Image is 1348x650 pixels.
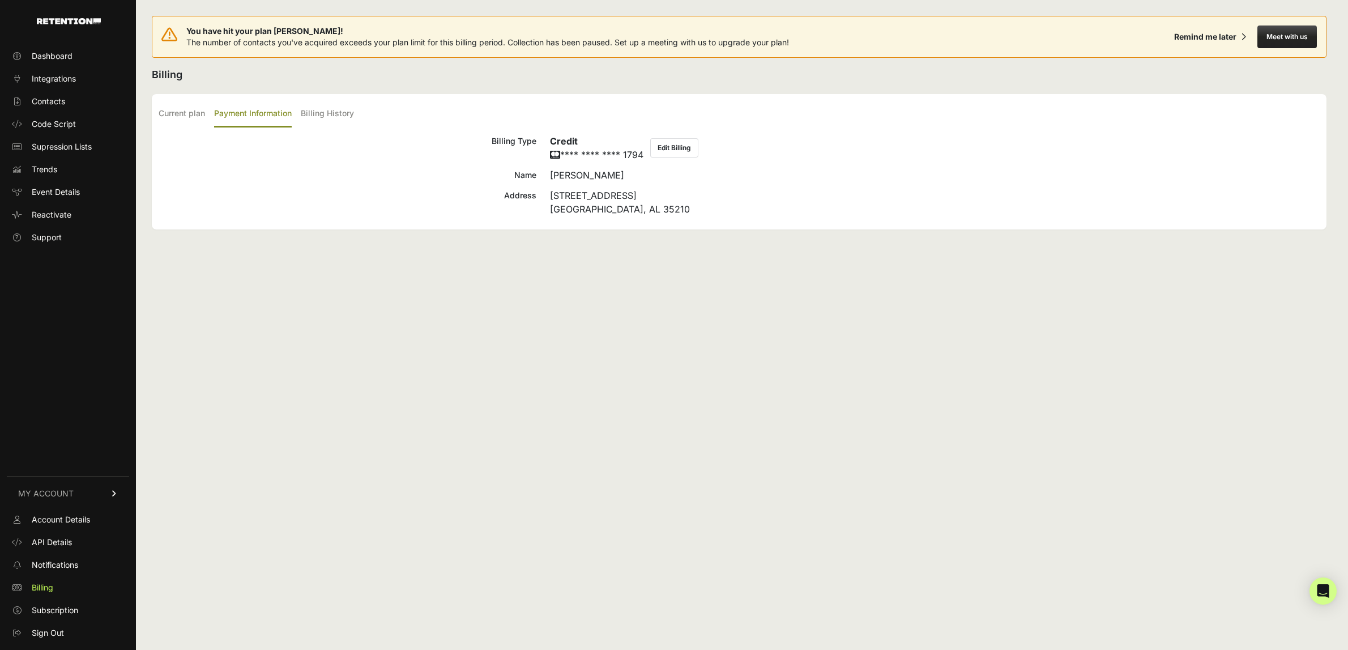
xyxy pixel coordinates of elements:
div: [PERSON_NAME] [550,168,1320,182]
a: Contacts [7,92,129,111]
span: MY ACCOUNT [18,488,74,499]
a: API Details [7,533,129,551]
span: Contacts [32,96,65,107]
span: API Details [32,537,72,548]
label: Current plan [159,101,205,128]
a: Billing [7,579,129,597]
span: Account Details [32,514,90,525]
div: [STREET_ADDRESS] [GEOGRAPHIC_DATA], AL 35210 [550,189,1320,216]
a: Dashboard [7,47,129,65]
span: The number of contacts you've acquired exceeds your plan limit for this billing period. Collectio... [186,37,789,47]
span: Supression Lists [32,141,92,152]
span: Support [32,232,62,243]
a: Subscription [7,601,129,619]
button: Meet with us [1257,26,1317,48]
a: Trends [7,160,129,179]
label: Billing History [301,101,354,128]
span: Trends [32,164,57,175]
span: Subscription [32,605,78,616]
span: Sign Out [32,627,64,639]
a: Notifications [7,556,129,574]
div: Name [159,168,536,182]
a: Sign Out [7,624,129,642]
span: You have hit your plan [PERSON_NAME]! [186,26,789,37]
span: Event Details [32,186,80,198]
div: Address [159,189,536,216]
h6: Credit [550,134,643,148]
a: Supression Lists [7,138,129,156]
button: Edit Billing [650,138,698,158]
span: Reactivate [32,209,71,220]
img: Retention.com [37,18,101,24]
span: Billing [32,582,53,593]
a: Event Details [7,183,129,201]
span: Integrations [32,73,76,84]
a: Integrations [7,70,129,88]
a: Support [7,228,129,247]
a: Account Details [7,511,129,529]
span: Code Script [32,118,76,130]
a: Reactivate [7,206,129,224]
div: Billing Type [159,134,536,162]
span: Dashboard [32,50,72,62]
span: Notifications [32,559,78,571]
label: Payment Information [214,101,292,128]
h2: Billing [152,67,1326,83]
div: Open Intercom Messenger [1309,577,1337,605]
button: Remind me later [1170,27,1251,47]
a: MY ACCOUNT [7,476,129,511]
div: Remind me later [1174,31,1236,43]
a: Code Script [7,115,129,133]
